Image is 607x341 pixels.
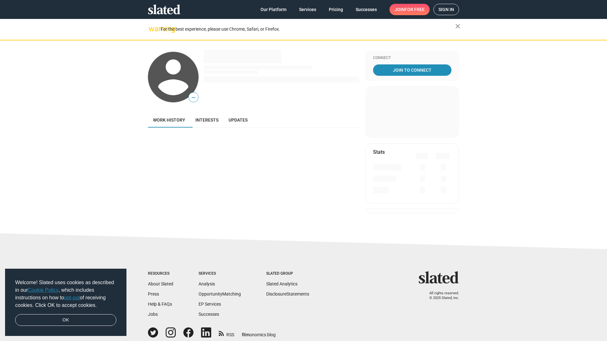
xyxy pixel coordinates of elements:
[199,302,221,307] a: EP Services
[294,4,321,15] a: Services
[219,328,234,338] a: RSS
[351,4,382,15] a: Successes
[255,4,291,15] a: Our Platform
[148,271,173,276] div: Resources
[373,64,451,76] a: Join To Connect
[195,117,218,123] span: Interests
[5,269,126,336] div: cookieconsent
[423,291,459,300] p: All rights reserved. © 2025 Slated, Inc.
[199,291,241,296] a: OpportunityMatching
[148,291,159,296] a: Press
[373,56,451,61] div: Connect
[433,4,459,15] a: Sign in
[224,112,253,128] a: Updates
[148,302,172,307] a: Help & FAQs
[373,149,385,155] mat-card-title: Stats
[374,64,450,76] span: Join To Connect
[28,287,58,293] a: Cookie Policy
[148,312,158,317] a: Jobs
[149,25,156,33] mat-icon: warning
[199,271,241,276] div: Services
[266,291,309,296] a: DisclosureStatements
[242,327,276,338] a: filmonomics blog
[266,281,297,286] a: Slated Analytics
[199,312,219,317] a: Successes
[148,281,173,286] a: About Slated
[389,4,430,15] a: Joinfor free
[190,112,224,128] a: Interests
[438,4,454,15] span: Sign in
[189,93,198,102] span: —
[329,4,343,15] span: Pricing
[242,332,249,337] span: film
[454,22,462,30] mat-icon: close
[324,4,348,15] a: Pricing
[148,112,190,128] a: Work history
[15,314,116,326] a: dismiss cookie message
[299,4,316,15] span: Services
[153,117,185,123] span: Work history
[356,4,377,15] span: Successes
[229,117,248,123] span: Updates
[261,4,286,15] span: Our Platform
[15,279,116,309] span: Welcome! Slated uses cookies as described in our , which includes instructions on how to of recei...
[64,295,80,300] a: opt-out
[266,271,309,276] div: Slated Group
[405,4,425,15] span: for free
[199,281,215,286] a: Analysis
[395,4,425,15] span: Join
[161,25,455,33] div: For the best experience, please use Chrome, Safari, or Firefox.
